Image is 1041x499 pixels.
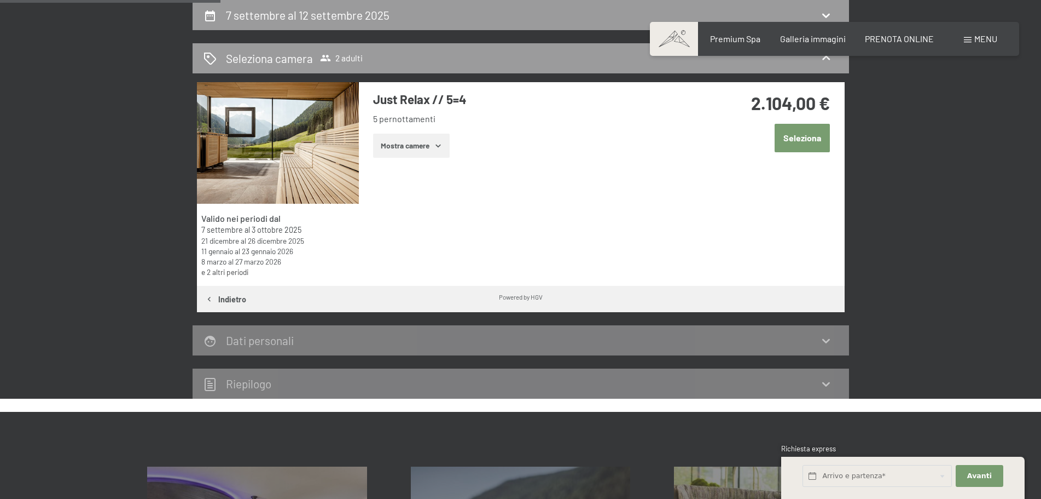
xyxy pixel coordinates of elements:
button: Seleziona [775,124,830,152]
time: 27/03/2026 [235,257,281,266]
a: PRENOTA ONLINE [865,33,934,44]
button: Avanti [956,465,1003,487]
div: al [201,246,353,256]
span: Menu [974,33,997,44]
img: mss_renderimg.php [197,82,359,204]
time: 08/03/2026 [201,257,226,266]
button: Indietro [197,286,254,312]
button: Mostra camere [373,134,450,158]
span: 2 adulti [320,53,363,64]
h2: 7 settembre al 12 settembre 2025 [226,8,389,22]
strong: 2.104,00 € [751,93,830,113]
span: Richiesta express [781,444,836,453]
div: Powered by HGV [499,292,543,301]
a: Galleria immagini [780,33,846,44]
time: 03/10/2025 [252,225,301,234]
h3: Just Relax // 5=4 [373,91,699,108]
strong: Valido nei periodi dal [201,213,281,223]
div: al [201,236,353,246]
h2: Dati personali [226,334,294,347]
time: 21/12/2025 [201,236,239,245]
time: 07/09/2025 [201,225,243,234]
li: 5 pernottamenti [373,113,699,125]
div: al [201,256,353,267]
time: 11/01/2026 [201,246,233,256]
time: 23/01/2026 [242,246,293,256]
h2: Seleziona camera [226,50,313,66]
span: Avanti [967,471,992,481]
div: al [201,225,353,236]
a: Premium Spa [710,33,760,44]
a: e 2 altri periodi [201,267,248,277]
h2: Riepilogo [226,377,271,391]
time: 26/12/2025 [248,236,304,245]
